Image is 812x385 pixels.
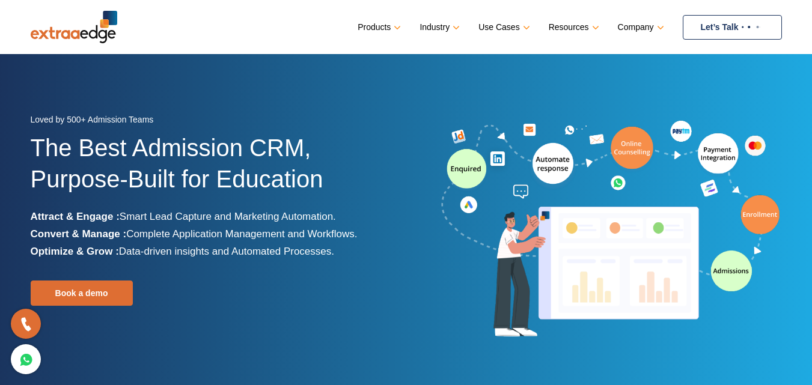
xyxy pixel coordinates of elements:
[126,228,357,240] span: Complete Application Management and Workflows.
[31,280,133,306] a: Book a demo
[119,246,334,257] span: Data-driven insights and Automated Processes.
[618,19,662,36] a: Company
[478,19,527,36] a: Use Cases
[439,118,782,342] img: admission-software-home-page-header
[31,132,397,208] h1: The Best Admission CRM, Purpose-Built for Education
[31,211,120,222] b: Attract & Engage :
[120,211,336,222] span: Smart Lead Capture and Marketing Automation.
[683,15,782,40] a: Let’s Talk
[549,19,597,36] a: Resources
[420,19,457,36] a: Industry
[358,19,398,36] a: Products
[31,246,119,257] b: Optimize & Grow :
[31,111,397,132] div: Loved by 500+ Admission Teams
[31,228,127,240] b: Convert & Manage :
